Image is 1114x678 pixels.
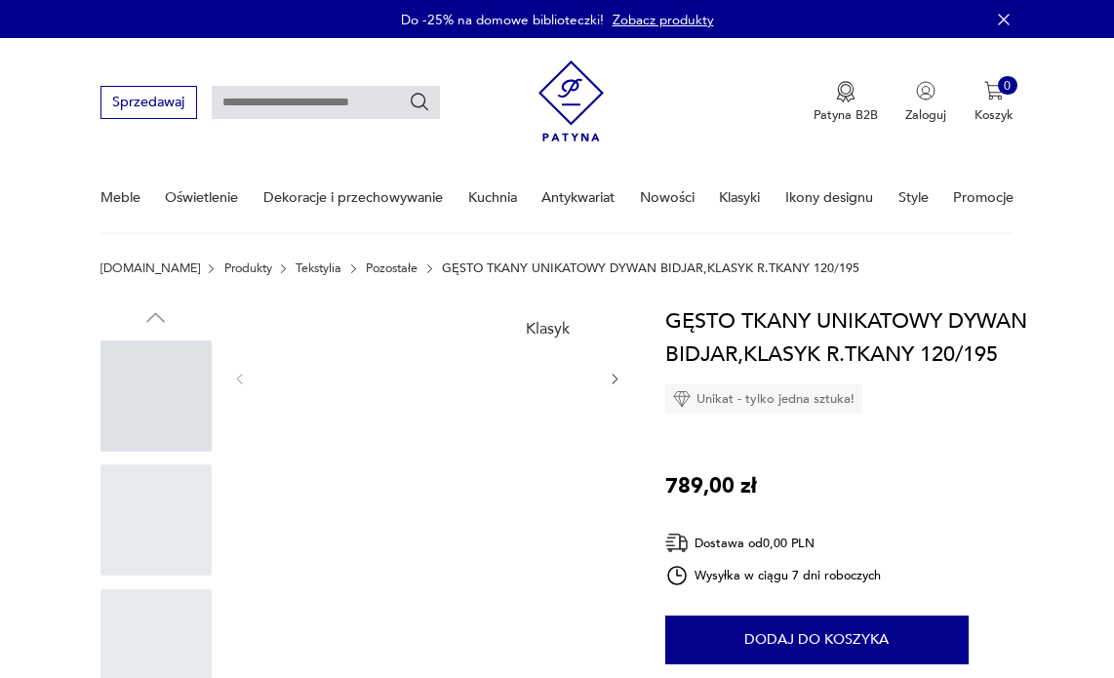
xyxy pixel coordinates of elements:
a: Oświetlenie [165,164,238,231]
a: Ikona medaluPatyna B2B [814,81,878,124]
a: Ikony designu [785,164,873,231]
a: Nowości [640,164,695,231]
a: Meble [100,164,140,231]
p: Zaloguj [905,106,946,124]
a: Zobacz produkty [613,11,714,29]
button: Patyna B2B [814,81,878,124]
img: Ikona diamentu [673,390,691,408]
a: Klasyki [719,164,760,231]
a: Sprzedawaj [100,98,197,109]
button: Dodaj do koszyka [665,616,969,664]
a: Produkty [224,261,272,275]
h1: GĘSTO TKANY UNIKATOWY DYWAN BIDJAR,KLASYK R.TKANY 120/195 [665,304,1031,371]
a: Promocje [953,164,1014,231]
a: Kuchnia [468,164,517,231]
button: Sprzedawaj [100,86,197,118]
p: Patyna B2B [814,106,878,124]
p: Do -25% na domowe biblioteczki! [401,11,604,29]
img: Patyna - sklep z meblami i dekoracjami vintage [538,54,604,148]
p: Koszyk [975,106,1014,124]
p: GĘSTO TKANY UNIKATOWY DYWAN BIDJAR,KLASYK R.TKANY 120/195 [442,261,859,275]
a: Style [898,164,929,231]
button: Szukaj [409,92,430,113]
div: Unikat - tylko jedna sztuka! [665,384,862,414]
img: Zdjęcie produktu GĘSTO TKANY UNIKATOWY DYWAN BIDJAR,KLASYK R.TKANY 120/195 [264,304,590,451]
a: Antykwariat [541,164,615,231]
div: Dostawa od 0,00 PLN [665,531,882,555]
div: 0 [998,76,1017,96]
button: Zaloguj [905,81,946,124]
img: Ikona koszyka [984,81,1004,100]
a: Pozostałe [366,261,418,275]
p: 789,00 zł [665,469,757,502]
div: Klasyk [516,311,581,348]
a: [DOMAIN_NAME] [100,261,200,275]
a: Tekstylia [296,261,341,275]
img: Ikona dostawy [665,531,689,555]
a: Dekoracje i przechowywanie [263,164,443,231]
img: Ikona medalu [836,81,855,102]
div: Wysyłka w ciągu 7 dni roboczych [665,564,882,587]
img: Ikonka użytkownika [916,81,935,100]
button: 0Koszyk [975,81,1014,124]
